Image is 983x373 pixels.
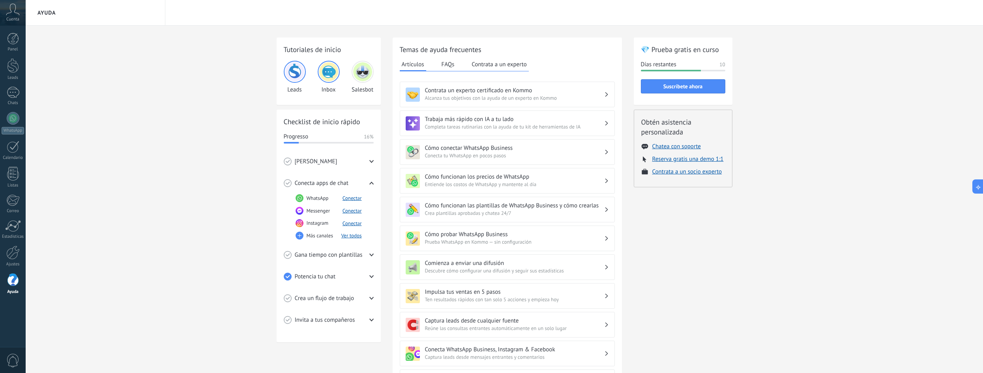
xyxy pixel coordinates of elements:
h3: Comienza a enviar una difusión [425,259,604,267]
h3: Captura leads desde cualquier fuente [425,317,604,325]
div: Chats [2,101,24,106]
div: Salesbot [352,61,374,93]
span: Crea plantillas aprobadas y chatea 24/7 [425,209,604,217]
span: Potencia tu chat [295,273,336,281]
h3: Cómo conectar WhatsApp Business [425,144,604,152]
span: Más canales [307,232,333,240]
button: Conectar [343,207,362,214]
button: Conectar [343,220,362,227]
span: WhatsApp [307,194,329,202]
span: Invita a tus compañeros [295,316,355,324]
h3: Impulsa tus ventas en 5 pasos [425,288,604,296]
div: Listas [2,183,24,188]
h2: Obtén asistencia personalizada [641,117,725,137]
div: Calendario [2,155,24,160]
span: Cuenta [6,17,19,22]
div: WhatsApp [2,127,24,134]
button: FAQs [440,58,457,70]
span: Conecta tu WhatsApp en pocos pasos [425,152,604,160]
button: Reserva gratis una demo 1:1 [652,155,724,163]
button: Chatea con soporte [652,143,701,150]
span: Progresso [284,133,308,141]
h2: Temas de ayuda frecuentes [400,45,615,54]
h2: Tutoriales de inicio [284,45,374,54]
button: Contrata a un socio experto [652,168,722,175]
span: Captura leads desde mensajes entrantes y comentarios [425,353,604,361]
div: Leads [2,75,24,80]
span: Ten resultados rápidos con tan solo 5 acciones y empieza hoy [425,296,604,304]
span: Descubre cómo configurar una difusión y seguir sus estadísticas [425,267,604,275]
span: Alcanza tus objetivos con la ayuda de un experto en Kommo [425,94,604,102]
h3: Conecta WhatsApp Business, Instagram & Facebook [425,346,604,353]
span: Gana tiempo con plantillas [295,251,363,259]
button: Contrata a un experto [470,58,528,70]
span: Reúne las consultas entrantes automáticamente en un solo lugar [425,325,604,332]
button: Artículos [400,58,426,71]
h3: Cómo funcionan los precios de WhatsApp [425,173,604,181]
h3: Trabaja más rápido con IA a tu lado [425,116,604,123]
span: Entiende los costos de WhatsApp y mantente al día [425,181,604,188]
button: Conectar [343,195,362,201]
h3: Contrata un experto certificado en Kommo [425,87,604,94]
span: Crea un flujo de trabajo [295,295,354,302]
div: Leads [284,61,306,93]
button: Ver todos [341,232,362,239]
div: Estadísticas [2,234,24,239]
span: 10 [719,61,725,69]
div: Inbox [318,61,340,93]
span: 16% [364,133,373,141]
div: Ayuda [2,289,24,295]
button: Suscríbete ahora [641,79,725,93]
span: Messenger [307,207,330,215]
span: Instagram [307,219,329,227]
span: Días restantes [641,61,676,69]
span: [PERSON_NAME] [295,158,337,166]
h3: Cómo probar WhatsApp Business [425,231,604,238]
h2: Checklist de inicio rápido [284,117,374,127]
span: Completa tareas rutinarias con la ayuda de tu kit de herramientas de IA [425,123,604,131]
span: Suscríbete ahora [663,84,703,89]
div: Correo [2,209,24,214]
span: Prueba WhatsApp en Kommo — sin configuración [425,238,604,246]
span: Conecta apps de chat [295,179,348,187]
div: Ajustes [2,262,24,267]
h2: 💎 Prueba gratis en curso [641,45,725,54]
h3: Cómo funcionan las plantillas de WhatsApp Business y cómo crearlas [425,202,604,209]
div: Panel [2,47,24,52]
